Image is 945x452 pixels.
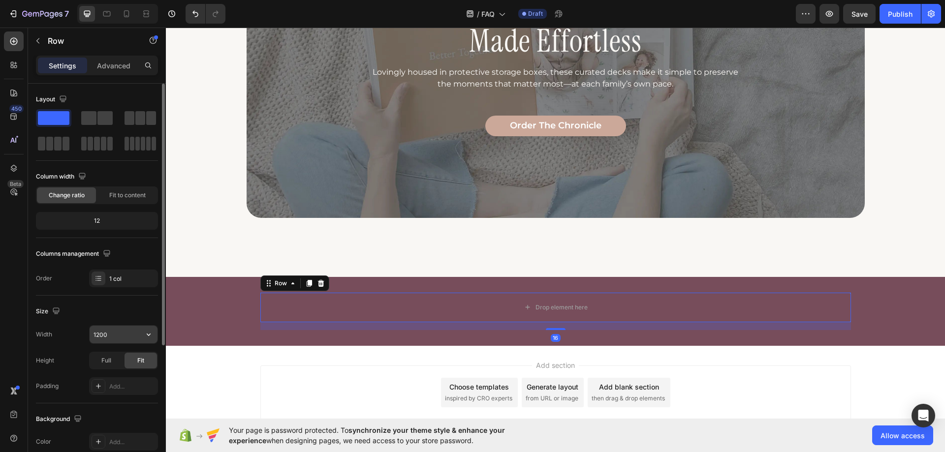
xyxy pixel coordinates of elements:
span: Add section [366,332,413,343]
div: Drop element here [370,276,422,284]
div: Size [36,305,62,318]
p: Order the Chronicle [344,93,436,104]
p: Row [48,35,131,47]
div: Open Intercom Messenger [912,404,935,427]
span: Change ratio [49,191,85,200]
span: synchronize your theme style & enhance your experience [229,426,505,445]
div: Publish [888,9,913,19]
div: Padding [36,382,59,391]
span: Fit to content [109,191,146,200]
div: Height [36,356,54,365]
button: <p>Order the Chronicle</p> [319,88,460,109]
div: Add blank section [433,354,493,364]
div: 12 [38,214,156,228]
button: 7 [4,4,73,24]
div: Layout [36,93,69,106]
div: Column width [36,170,88,183]
button: Publish [880,4,921,24]
div: Width [36,330,52,339]
input: Auto [90,326,157,343]
span: Save [851,10,868,18]
p: Settings [49,60,76,71]
p: 7 [64,8,69,20]
div: Color [36,437,51,446]
button: Save [843,4,876,24]
div: 450 [9,105,24,113]
span: from URL or image [360,366,412,375]
span: then drag & drop elements [426,366,499,375]
p: Lovingly housed in protective storage boxes, these curated decks make it simple to preserve the m... [199,39,580,62]
span: Allow access [881,430,925,441]
div: Undo/Redo [186,4,225,24]
span: FAQ [481,9,495,19]
span: Your page is password protected. To when designing pages, we need access to your store password. [229,425,543,446]
iframe: Design area [166,28,945,419]
div: Choose templates [283,354,343,364]
div: Generate layout [361,354,412,364]
button: Allow access [872,425,933,445]
div: Columns management [36,247,113,261]
p: Advanced [97,60,130,71]
div: 1 col [109,274,156,283]
div: Add... [109,438,156,447]
span: / [477,9,479,19]
span: inspired by CRO experts [279,366,346,375]
div: Beta [7,180,24,188]
span: Draft [528,9,543,18]
div: Background [36,413,84,426]
div: Add... [109,382,156,391]
div: Row [107,251,123,260]
div: 16 [385,306,395,314]
div: Order [36,274,52,283]
span: Full [101,356,111,365]
span: Fit [137,356,144,365]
